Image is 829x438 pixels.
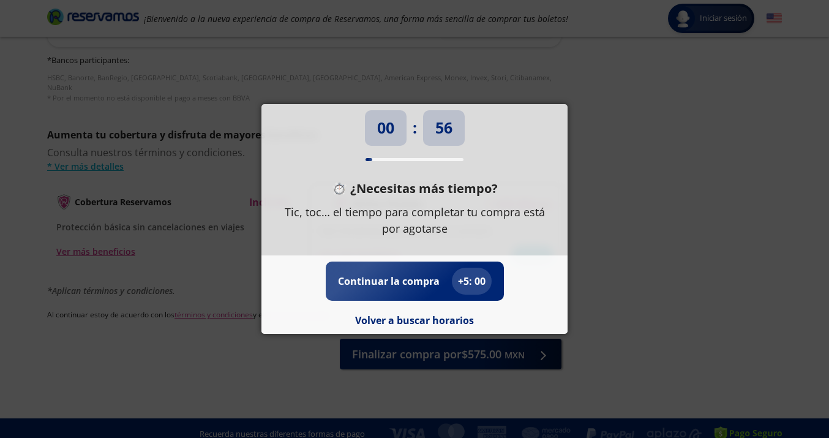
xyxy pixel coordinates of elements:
p: ¿Necesitas más tiempo? [350,179,498,198]
p: 56 [435,116,452,140]
p: Continuar la compra [338,274,440,289]
button: Volver a buscar horarios [355,313,474,328]
p: : [413,116,417,140]
p: Tic, toc… el tiempo para completar tu compra está por agotarse [280,204,549,237]
button: Continuar la compra+5: 00 [338,268,492,295]
p: 00 [377,116,394,140]
p: + 5 : 00 [458,274,486,289]
iframe: Messagebird Livechat Widget [758,367,817,426]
